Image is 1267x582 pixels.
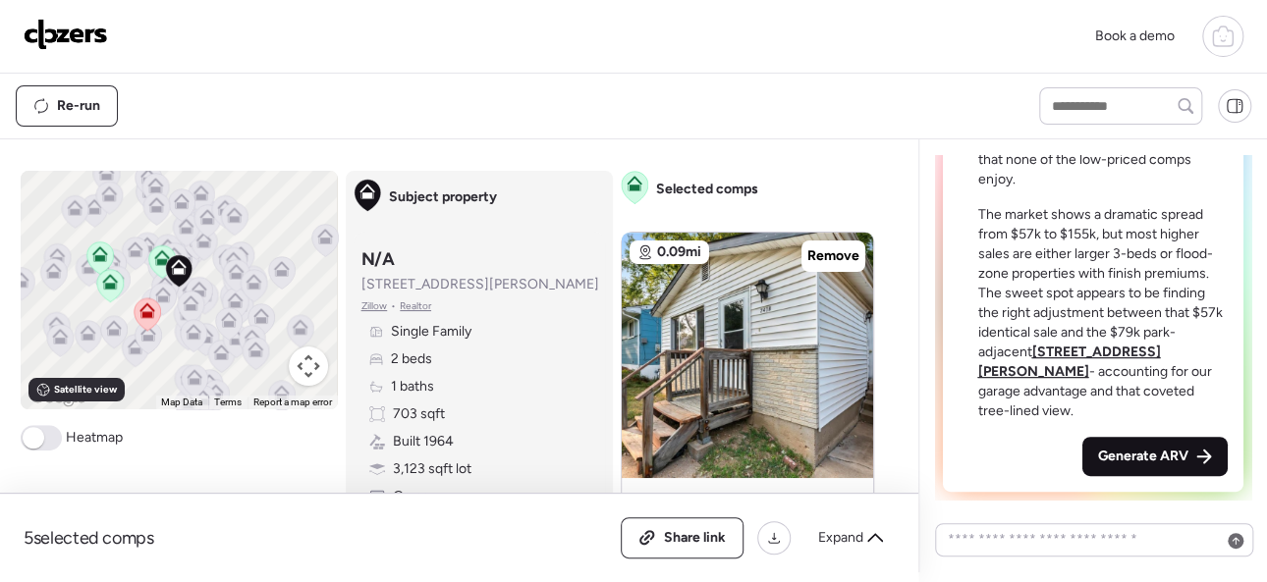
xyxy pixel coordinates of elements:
img: Logo [24,19,108,50]
span: 2 beds [391,349,432,369]
span: 0.09mi [657,242,701,262]
span: Realtor [400,298,431,314]
a: Open this area in Google Maps (opens a new window) [26,384,90,409]
span: Remove [807,246,859,266]
button: Map Data [161,396,202,409]
span: 1 baths [391,377,434,397]
img: Google [26,384,90,409]
span: Re-run [57,96,100,116]
span: Generate ARV [1098,447,1188,466]
span: Single Family [391,322,471,342]
span: 3,123 sqft lot [393,459,471,479]
span: Book a demo [1095,27,1175,44]
span: • [391,298,396,314]
h3: N/A [361,247,395,271]
span: Built 1964 [393,432,454,451]
p: The market shows a dramatic spread from $57k to $155k, but most higher sales are either larger 3-... [978,205,1229,421]
button: Map camera controls [289,346,328,386]
span: Selected comps [656,180,758,199]
a: Terms (opens in new tab) [214,397,242,407]
span: Satellite view [54,382,117,397]
span: Zillow [361,298,388,314]
span: Expand [818,528,863,548]
span: [STREET_ADDRESS][PERSON_NAME] [361,275,599,294]
span: Subject property [389,187,497,207]
a: [STREET_ADDRESS][PERSON_NAME] [978,344,1161,380]
span: Heatmap [66,428,123,448]
a: Report a map error [253,397,332,407]
span: 703 sqft [393,404,445,424]
span: Share link [664,528,726,548]
span: Garage [393,487,438,506]
span: 5 selected comps [24,526,154,550]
